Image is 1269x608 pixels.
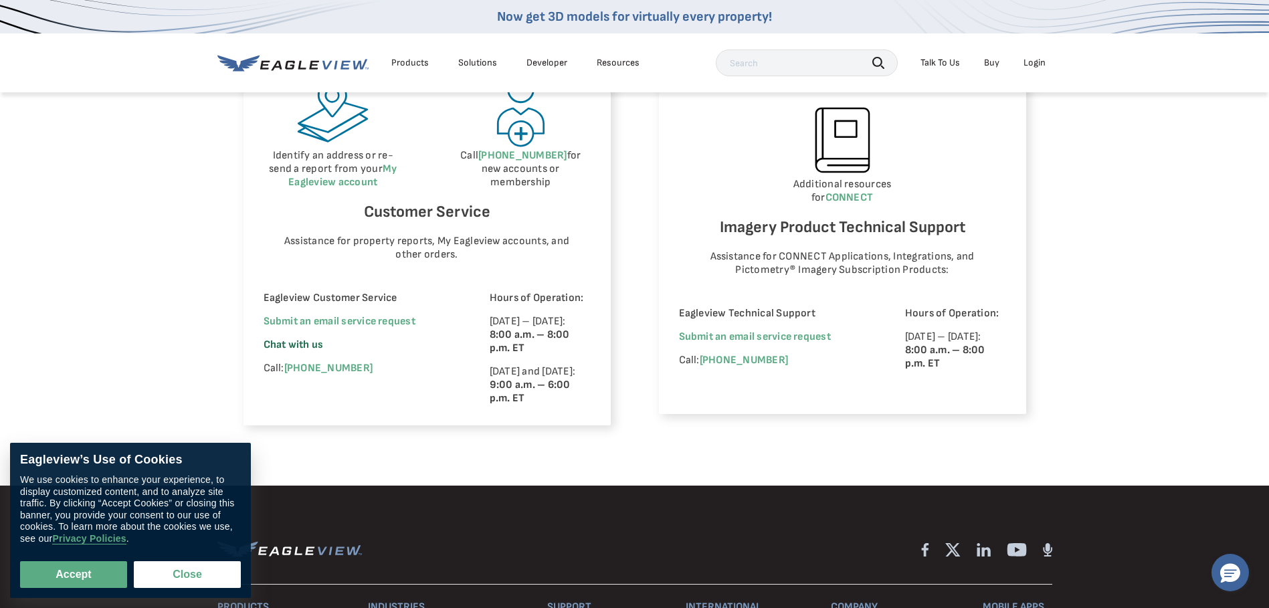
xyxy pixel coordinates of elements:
strong: 9:00 a.m. – 6:00 p.m. ET [490,379,571,405]
p: Additional resources for [679,178,1006,205]
div: Eagleview’s Use of Cookies [20,453,241,468]
strong: 8:00 a.m. – 8:00 p.m. ET [905,344,985,370]
a: My Eagleview account [288,163,397,189]
p: Call for new accounts or membership [451,149,591,189]
button: Close [134,561,241,588]
button: Hello, have a question? Let’s chat. [1211,554,1249,591]
p: Hours of Operation: [905,307,1006,320]
a: Buy [984,57,999,69]
a: [PHONE_NUMBER] [478,149,567,162]
a: CONNECT [825,191,874,204]
p: [DATE] – [DATE]: [490,315,591,355]
p: Assistance for property reports, My Eagleview accounts, and other orders. [276,235,577,262]
div: We use cookies to enhance your experience, to display customized content, and to analyze site tra... [20,474,241,544]
p: Call: [264,362,453,375]
div: Solutions [458,57,497,69]
p: Call: [679,354,868,367]
p: Identify an address or re-send a report from your [264,149,403,189]
div: Products [391,57,429,69]
a: Now get 3D models for virtually every property! [497,9,772,25]
a: [PHONE_NUMBER] [284,362,373,375]
strong: 8:00 a.m. – 8:00 p.m. ET [490,328,570,354]
span: Chat with us [264,338,324,351]
a: Submit an email service request [264,315,415,328]
div: Resources [597,57,640,69]
p: Assistance for CONNECT Applications, Integrations, and Pictometry® Imagery Subscription Products: [692,250,993,277]
a: Privacy Policies [52,533,126,544]
p: Hours of Operation: [490,292,591,305]
input: Search [716,49,898,76]
p: Eagleview Technical Support [679,307,868,320]
div: Talk To Us [920,57,960,69]
h6: Customer Service [264,199,591,225]
p: Eagleview Customer Service [264,292,453,305]
h6: Imagery Product Technical Support [679,215,1006,240]
p: [DATE] and [DATE]: [490,365,591,405]
a: [PHONE_NUMBER] [700,354,788,367]
a: Developer [526,57,567,69]
div: Login [1023,57,1046,69]
button: Accept [20,561,127,588]
p: [DATE] – [DATE]: [905,330,1006,371]
a: Submit an email service request [679,330,831,343]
